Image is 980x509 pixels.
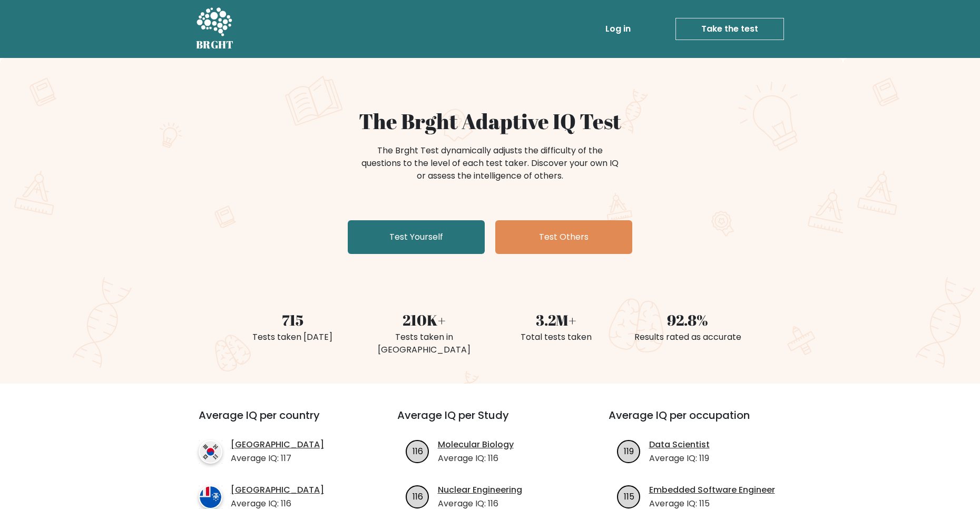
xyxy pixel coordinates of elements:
[199,485,222,509] img: country
[231,484,324,496] a: [GEOGRAPHIC_DATA]
[623,490,634,502] text: 115
[231,438,324,451] a: [GEOGRAPHIC_DATA]
[233,309,352,331] div: 715
[397,409,583,434] h3: Average IQ per Study
[438,484,522,496] a: Nuclear Engineering
[199,440,222,464] img: country
[496,331,615,344] div: Total tests taken
[649,484,775,496] a: Embedded Software Engineer
[675,18,784,40] a: Take the test
[412,490,423,502] text: 116
[196,4,234,54] a: BRGHT
[196,38,234,51] h5: BRGHT
[624,445,634,457] text: 119
[231,452,324,465] p: Average IQ: 117
[348,220,485,254] a: Test Yourself
[649,438,710,451] a: Data Scientist
[628,331,747,344] div: Results rated as accurate
[496,309,615,331] div: 3.2M+
[233,331,352,344] div: Tests taken [DATE]
[649,452,710,465] p: Average IQ: 119
[412,445,423,457] text: 116
[628,309,747,331] div: 92.8%
[609,409,795,434] h3: Average IQ per occupation
[199,409,359,434] h3: Average IQ per country
[438,452,514,465] p: Average IQ: 116
[358,144,622,182] div: The Brght Test dynamically adjusts the difficulty of the questions to the level of each test take...
[495,220,632,254] a: Test Others
[438,438,514,451] a: Molecular Biology
[365,309,484,331] div: 210K+
[233,109,747,134] h1: The Brght Adaptive IQ Test
[365,331,484,356] div: Tests taken in [GEOGRAPHIC_DATA]
[601,18,635,40] a: Log in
